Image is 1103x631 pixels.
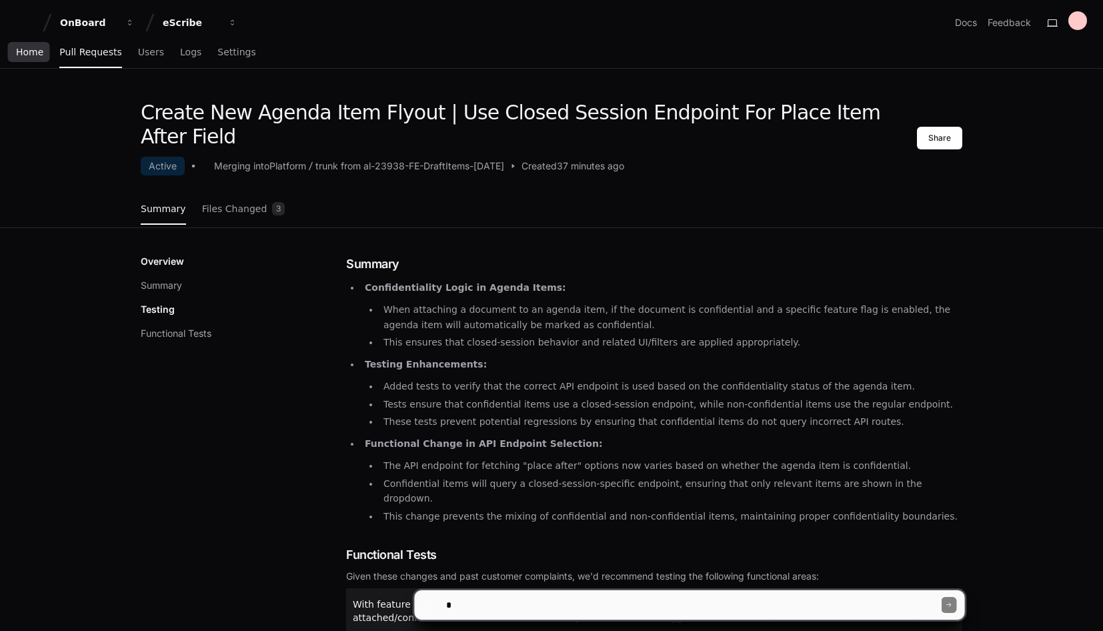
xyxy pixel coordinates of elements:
li: The API endpoint for fetching "place after" options now varies based on whether the agenda item i... [379,458,962,474]
div: OnBoard [60,16,117,29]
div: Platform [269,159,306,173]
button: OnBoard [55,11,140,35]
span: Users [138,48,164,56]
li: Confidential items will query a closed-session-specific endpoint, ensuring that only relevant ite... [379,476,962,507]
a: Users [138,37,164,68]
strong: Confidentiality Logic in Agenda Items: [365,282,566,293]
span: 3 [272,202,285,215]
span: Functional Tests [346,546,437,564]
button: Summary [141,279,182,292]
a: Docs [955,16,977,29]
div: Given these changes and past customer complaints, we'd recommend testing the following functional... [346,570,962,583]
button: Feedback [988,16,1031,29]
div: eScribe [163,16,220,29]
span: Created [521,159,557,173]
span: With feature flag enableNewDraftAndNonDraftDocumentsClosedSessionLogic=ON: open the Agenda Item F... [353,599,923,623]
li: This change prevents the mixing of confidential and non-confidential items, maintaining proper co... [379,509,962,524]
strong: Testing Enhancements: [365,359,487,370]
span: Home [16,48,43,56]
span: Summary [141,205,186,213]
span: Files Changed [202,205,267,213]
li: When attaching a document to an agenda item, if the document is confidential and a specific featu... [379,302,962,333]
strong: Functional Change in API Endpoint Selection: [365,438,603,449]
h1: Create New Agenda Item Flyout | Use Closed Session Endpoint For Place Item After Field [141,101,917,149]
div: trunk from al-23938-FE-DraftItems-[DATE] [315,159,504,173]
li: Tests ensure that confidential items use a closed-session endpoint, while non-confidential items ... [379,397,962,412]
div: Merging into [214,159,269,173]
span: Pull Requests [59,48,121,56]
p: Testing [141,303,175,316]
a: Logs [180,37,201,68]
li: This ensures that closed-session behavior and related UI/filters are applied appropriately. [379,335,962,350]
p: Overview [141,255,184,268]
a: Pull Requests [59,37,121,68]
a: Home [16,37,43,68]
button: eScribe [157,11,243,35]
div: Active [141,157,185,175]
button: Functional Tests [141,327,211,340]
span: 37 minutes ago [557,159,624,173]
button: Share [917,127,962,149]
h1: Summary [346,255,962,273]
li: Added tests to verify that the correct API endpoint is used based on the confidentiality status o... [379,379,962,394]
span: Settings [217,48,255,56]
li: These tests prevent potential regressions by ensuring that confidential items do not query incorr... [379,414,962,430]
a: Settings [217,37,255,68]
span: Logs [180,48,201,56]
